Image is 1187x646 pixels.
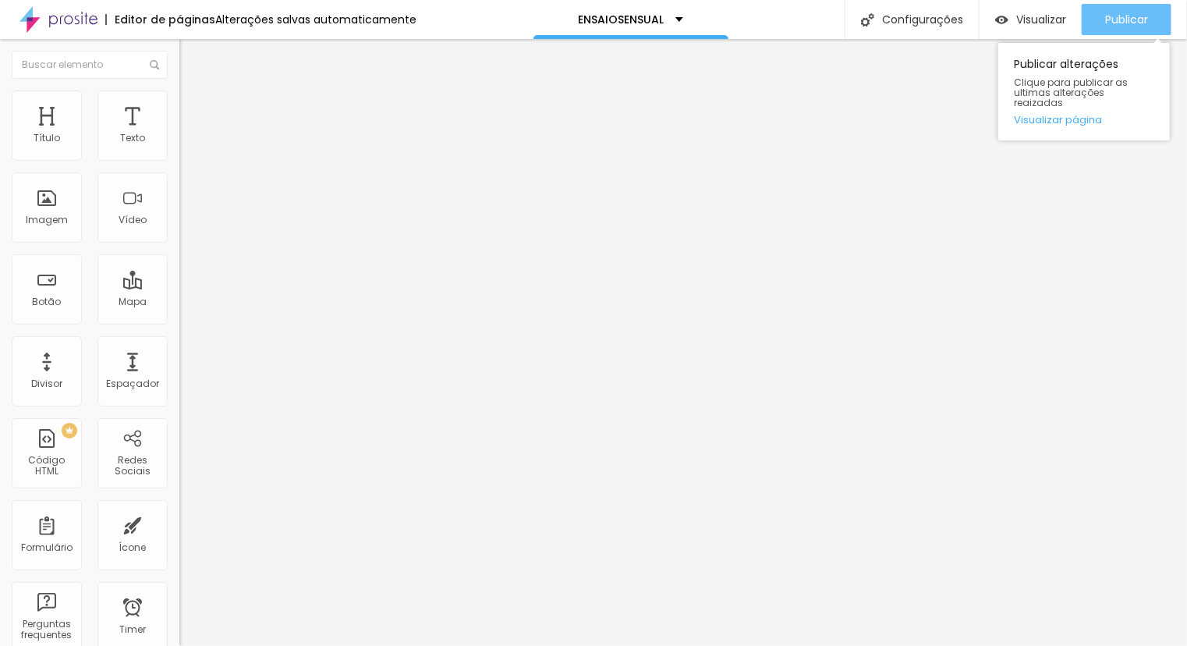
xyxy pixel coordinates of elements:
[215,14,416,25] div: Alterações salvas automaticamente
[106,378,159,389] div: Espaçador
[119,542,147,553] div: Ícone
[26,215,68,225] div: Imagem
[1105,13,1148,26] span: Publicar
[119,296,147,307] div: Mapa
[179,39,1187,646] iframe: Editor
[105,14,215,25] div: Editor de páginas
[578,14,664,25] p: ENSAIOSENSUAL
[21,542,73,553] div: Formulário
[119,215,147,225] div: Vídeo
[1082,4,1171,35] button: Publicar
[1014,115,1154,125] a: Visualizar página
[998,43,1170,140] div: Publicar alterações
[101,455,163,477] div: Redes Sociais
[16,619,77,641] div: Perguntas frequentes
[31,378,62,389] div: Divisor
[1014,77,1154,108] span: Clique para publicar as ultimas alterações reaizadas
[16,455,77,477] div: Código HTML
[120,133,145,144] div: Texto
[12,51,168,79] input: Buscar elemento
[980,4,1082,35] button: Visualizar
[150,60,159,69] img: Icone
[1016,13,1066,26] span: Visualizar
[34,133,60,144] div: Título
[861,13,874,27] img: Icone
[995,13,1008,27] img: view-1.svg
[33,296,62,307] div: Botão
[119,624,146,635] div: Timer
